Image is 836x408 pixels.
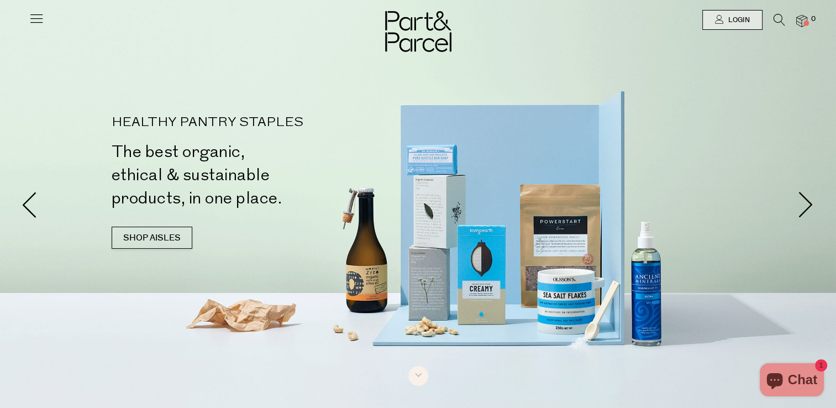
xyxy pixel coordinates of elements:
img: Part&Parcel [385,11,451,52]
inbox-online-store-chat: Shopify online store chat [756,363,827,399]
a: 0 [796,15,807,27]
a: Login [702,10,763,30]
span: 0 [808,14,818,24]
span: Login [725,15,750,25]
a: SHOP AISLES [112,227,192,249]
h2: The best organic, ethical & sustainable products, in one place. [112,140,423,210]
p: HEALTHY PANTRY STAPLES [112,116,423,129]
